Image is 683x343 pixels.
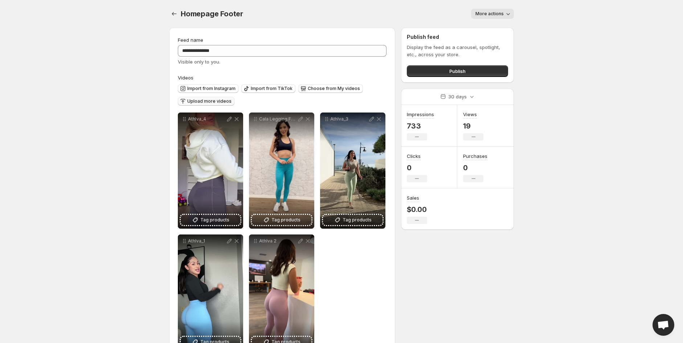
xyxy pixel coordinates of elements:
h3: Impressions [407,111,434,118]
button: More actions [471,9,514,19]
span: Import from Instagram [187,86,236,91]
p: Athlva_4 [188,116,226,122]
button: Settings [169,9,179,19]
button: Upload more videos [178,97,234,106]
span: Choose from My videos [308,86,360,91]
h3: Purchases [463,152,487,160]
button: Tag products [323,215,383,225]
span: Upload more videos [187,98,232,104]
span: Homepage Footer [181,9,243,18]
span: Feed name [178,37,203,43]
p: Athlva 2 [259,238,297,244]
span: Import from TikTok [251,86,293,91]
p: 19 [463,122,483,130]
span: Publish [449,68,466,75]
span: Tag products [200,216,229,224]
button: Tag products [181,215,240,225]
h3: Sales [407,194,419,201]
button: Tag products [252,215,311,225]
div: Athlva_3Tag products [320,113,385,229]
span: More actions [475,11,504,17]
p: $0.00 [407,205,427,214]
button: Publish [407,65,508,77]
div: Athlva_4Tag products [178,113,243,229]
h3: Clicks [407,152,421,160]
h2: Publish feed [407,33,508,41]
div: Cala Legging Feminina Levanta Bumbum CL0024Tag products [249,113,314,229]
button: Import from Instagram [178,84,238,93]
p: 30 days [448,93,467,100]
button: Choose from My videos [298,84,363,93]
p: 733 [407,122,434,130]
p: Display the feed as a carousel, spotlight, etc., across your store. [407,44,508,58]
div: Open chat [653,314,674,336]
button: Import from TikTok [241,84,295,93]
h3: Views [463,111,477,118]
p: Athlva_3 [330,116,368,122]
p: Cala Legging Feminina Levanta Bumbum CL0024 [259,116,297,122]
span: Videos [178,75,193,81]
p: 0 [407,163,427,172]
span: Tag products [343,216,372,224]
p: Athlva_1 [188,238,226,244]
p: 0 [463,163,487,172]
span: Tag products [271,216,300,224]
span: Visible only to you. [178,59,220,65]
